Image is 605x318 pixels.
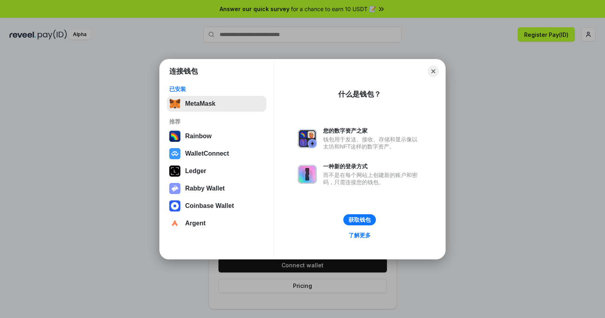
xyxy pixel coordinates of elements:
div: 已安装 [169,86,264,93]
a: 了解更多 [344,230,375,240]
div: 钱包用于发送、接收、存储和显示像以太坊和NFT这样的数字资产。 [323,136,421,150]
button: MetaMask [167,96,266,112]
img: svg+xml,%3Csvg%20xmlns%3D%22http%3A%2F%2Fwww.w3.org%2F2000%2Fsvg%22%20width%3D%2228%22%20height%3... [169,166,180,177]
button: Ledger [167,163,266,179]
div: Rainbow [185,133,212,140]
div: 什么是钱包？ [338,89,381,99]
div: 获取钱包 [348,216,371,223]
div: 推荐 [169,118,264,125]
img: svg+xml,%3Csvg%20width%3D%2228%22%20height%3D%2228%22%20viewBox%3D%220%200%2028%2028%22%20fill%3D... [169,200,180,211]
button: Argent [167,215,266,231]
button: WalletConnect [167,146,266,162]
div: 而不是在每个网站上创建新的账户和密码，只需连接您的钱包。 [323,171,421,186]
div: Coinbase Wallet [185,202,234,209]
div: WalletConnect [185,150,229,157]
img: svg+xml,%3Csvg%20width%3D%2228%22%20height%3D%2228%22%20viewBox%3D%220%200%2028%2028%22%20fill%3D... [169,218,180,229]
img: svg+xml,%3Csvg%20fill%3D%22none%22%20height%3D%2233%22%20viewBox%3D%220%200%2035%2033%22%20width%... [169,98,180,109]
img: svg+xml,%3Csvg%20width%3D%2228%22%20height%3D%2228%22%20viewBox%3D%220%200%2028%2028%22%20fill%3D... [169,148,180,159]
div: 了解更多 [348,232,371,239]
img: svg+xml,%3Csvg%20xmlns%3D%22http%3A%2F%2Fwww.w3.org%2F2000%2Fsvg%22%20fill%3D%22none%22%20viewBox... [298,165,317,184]
div: MetaMask [185,100,215,107]
div: 您的数字资产之家 [323,127,421,134]
h1: 连接钱包 [169,67,198,76]
img: svg+xml,%3Csvg%20width%3D%22120%22%20height%3D%22120%22%20viewBox%3D%220%200%20120%20120%22%20fil... [169,131,180,142]
div: Argent [185,220,206,227]
button: Close [428,66,439,77]
img: svg+xml,%3Csvg%20xmlns%3D%22http%3A%2F%2Fwww.w3.org%2F2000%2Fsvg%22%20fill%3D%22none%22%20viewBox... [298,129,317,148]
button: Coinbase Wallet [167,198,266,214]
img: svg+xml,%3Csvg%20xmlns%3D%22http%3A%2F%2Fwww.w3.org%2F2000%2Fsvg%22%20fill%3D%22none%22%20viewBox... [169,183,180,194]
div: 一种新的登录方式 [323,163,421,170]
div: Rabby Wallet [185,185,225,192]
button: 获取钱包 [343,214,376,225]
div: Ledger [185,168,206,175]
button: Rainbow [167,128,266,144]
button: Rabby Wallet [167,181,266,196]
